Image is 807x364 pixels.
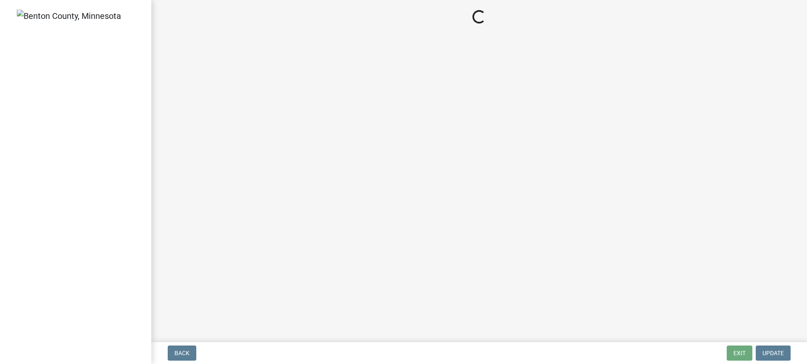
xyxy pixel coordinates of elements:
[17,10,121,22] img: Benton County, Minnesota
[762,350,784,356] span: Update
[756,346,791,361] button: Update
[727,346,752,361] button: Exit
[174,350,190,356] span: Back
[168,346,196,361] button: Back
